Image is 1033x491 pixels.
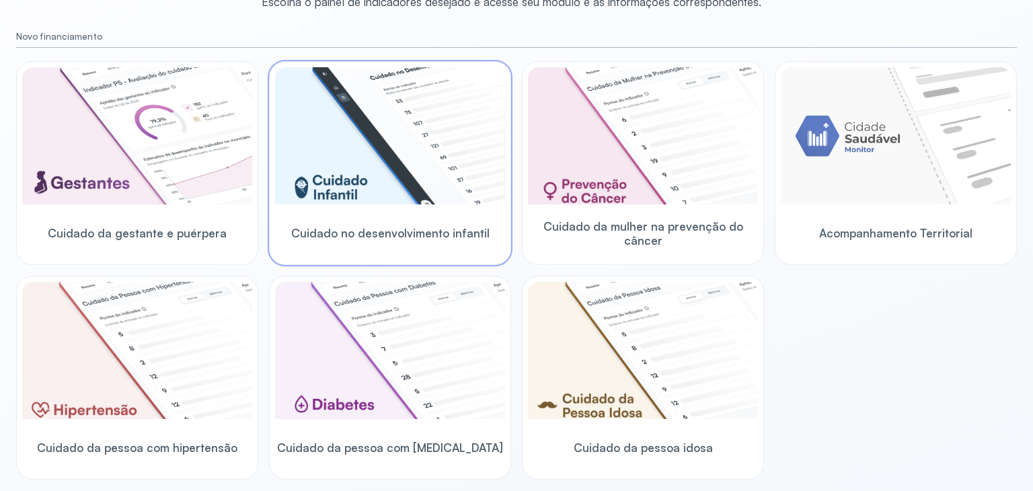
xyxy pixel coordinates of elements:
[48,226,227,240] span: Cuidado da gestante e puérpera
[574,441,713,455] span: Cuidado da pessoa idosa
[22,282,252,419] img: hypertension.png
[37,441,237,455] span: Cuidado da pessoa com hipertensão
[528,282,758,419] img: elderly.png
[528,67,758,204] img: woman-cancer-prevention-care.png
[16,31,1017,42] small: Novo financiamento
[528,219,758,248] span: Cuidado da mulher na prevenção do câncer
[819,226,972,240] span: Acompanhamento Territorial
[275,282,505,419] img: diabetics.png
[781,67,1011,204] img: placeholder-module-ilustration.png
[277,441,503,455] span: Cuidado da pessoa com [MEDICAL_DATA]
[275,67,505,204] img: child-development.png
[22,67,252,204] img: pregnants.png
[291,226,490,240] span: Cuidado no desenvolvimento infantil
